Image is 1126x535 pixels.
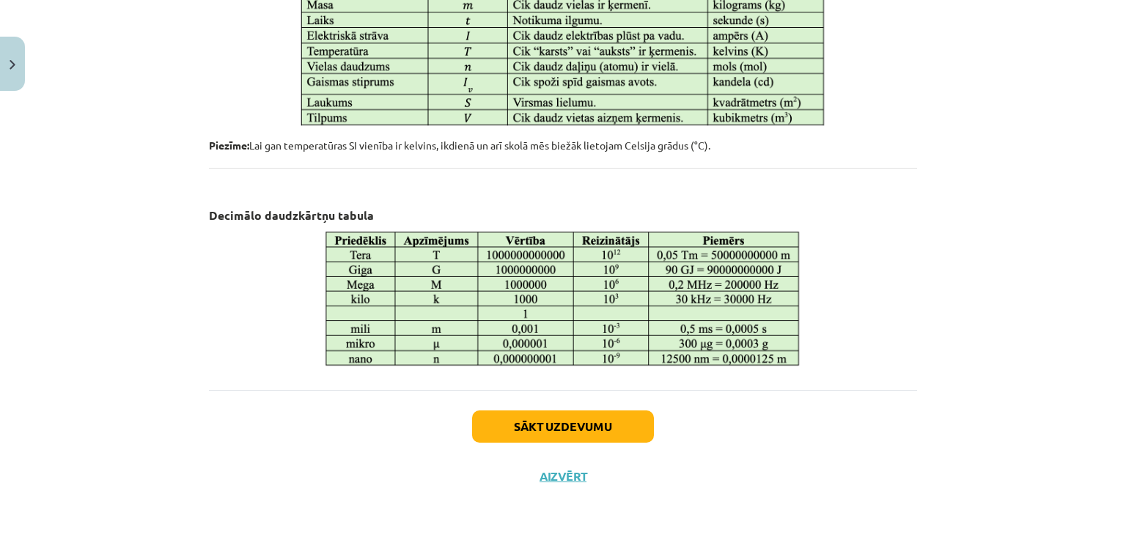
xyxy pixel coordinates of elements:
[535,469,591,484] button: Aizvērt
[10,60,15,70] img: icon-close-lesson-0947bae3869378f0d4975bcd49f059093ad1ed9edebbc8119c70593378902aed.svg
[472,410,654,443] button: Sākt uzdevumu
[209,139,249,152] strong: Piezīme:
[209,207,374,223] strong: Decimālo daudzkārtņu tabula
[209,138,917,153] p: Lai gan temperatūras SI vienība ir kelvins, ikdienā un arī skolā mēs biežāk lietojam Celsija grād...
